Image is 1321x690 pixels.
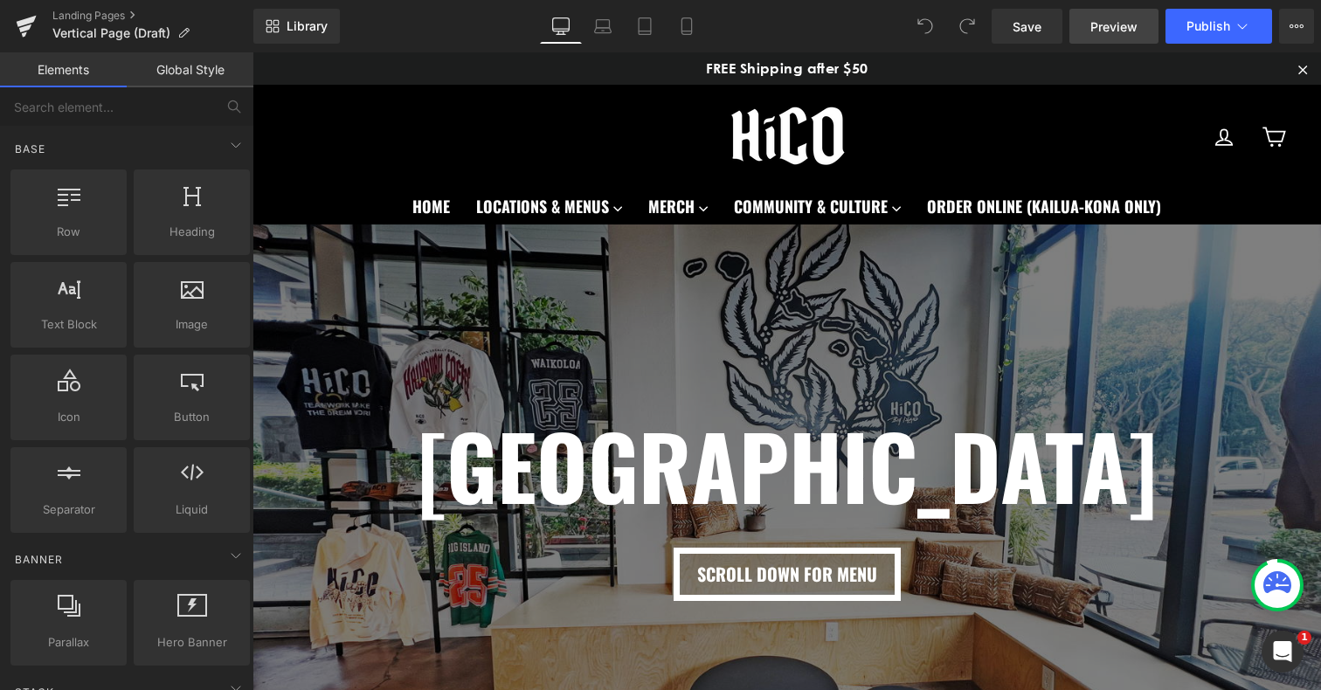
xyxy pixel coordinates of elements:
a: Laptop [582,9,624,44]
button: More [1279,9,1314,44]
a: Desktop [540,9,582,44]
a: Mobile [666,9,708,44]
img: HiCO Hawaiian Coffee [465,44,605,124]
a: Community & Culture [468,135,661,172]
span: Hero Banner [139,633,245,652]
span: Save [1013,17,1041,36]
iframe: Intercom live chat [1262,631,1304,673]
span: Liquid [139,500,245,519]
button: Redo [950,9,985,44]
a: Preview [1069,9,1158,44]
a: Global Style [127,52,253,87]
button: Publish [1165,9,1272,44]
span: 1 [1297,631,1311,645]
span: Heading [139,223,245,241]
span: Base [13,141,47,157]
span: Button [139,408,245,426]
span: Image [139,315,245,334]
span: Preview [1090,17,1138,36]
a: Merch [383,135,468,172]
span: Banner [13,551,65,568]
span: Row [16,223,121,241]
span: Publish [1186,19,1230,33]
a: Locations & Menus [211,135,383,172]
span: Separator [16,500,121,519]
button: Undo [908,9,943,44]
a: Home [147,135,211,172]
a: Landing Pages [52,9,253,23]
a: SCROLL DOWN FOR MENU [421,495,648,548]
span: Parallax [16,633,121,652]
span: Text Block [16,315,121,334]
a: Tablet [624,9,666,44]
span: Library [287,18,328,34]
a: New Library [253,9,340,44]
span: SCROLL DOWN FOR MENU [445,509,625,534]
ul: Primary [35,135,1034,172]
span: Vertical Page (Draft) [52,26,170,40]
span: Icon [16,408,121,426]
a: Order Online (Kailua-Kona Only) [661,135,922,172]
